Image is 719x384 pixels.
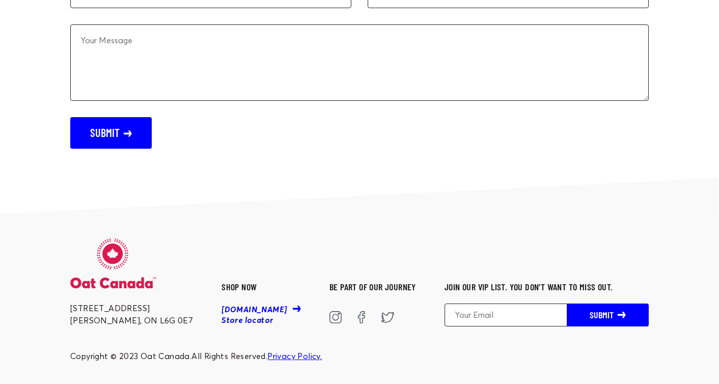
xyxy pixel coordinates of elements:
h3: Join our vip list. You don't want to miss out. [445,281,649,293]
a: Privacy Policy. [267,351,322,361]
button: Submit [567,304,649,326]
h3: Be part of our journey [329,281,416,293]
a: Store locator [222,315,273,326]
div: Copyright © 2023 Oat Canada. All Rights Reserved. [70,351,649,362]
div: [STREET_ADDRESS] [PERSON_NAME], ON L6G 0E7 [70,302,193,326]
input: Your Email [445,304,567,326]
h3: SHOP NOW [222,281,301,293]
a: [DOMAIN_NAME] [222,305,301,316]
button: Submit [70,117,152,149]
